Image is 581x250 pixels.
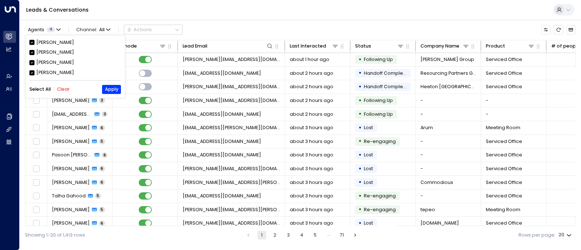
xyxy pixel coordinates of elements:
[29,49,121,56] div: [PERSON_NAME]
[29,59,121,66] div: [PERSON_NAME]
[36,49,74,56] div: [PERSON_NAME]
[57,87,70,92] button: Clear
[102,85,121,94] button: Apply
[29,69,121,76] div: [PERSON_NAME]
[29,39,121,46] div: [PERSON_NAME]
[36,69,74,76] div: [PERSON_NAME]
[36,39,74,46] div: [PERSON_NAME]
[36,59,74,66] div: [PERSON_NAME]
[29,87,51,92] button: Select All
